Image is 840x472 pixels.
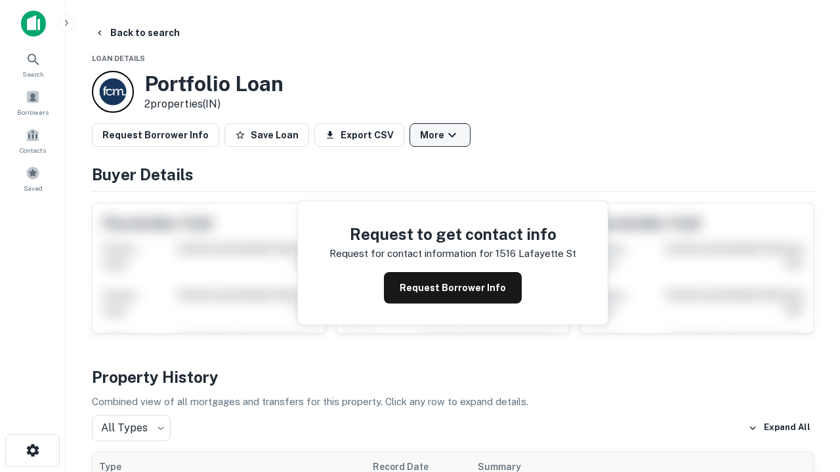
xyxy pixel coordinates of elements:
button: Back to search [89,21,185,45]
button: Expand All [745,418,814,438]
button: Request Borrower Info [92,123,219,147]
h4: Request to get contact info [329,222,576,246]
button: Save Loan [224,123,309,147]
a: Borrowers [4,85,62,120]
iframe: Chat Widget [774,367,840,430]
p: Combined view of all mortgages and transfers for this property. Click any row to expand details. [92,394,814,410]
h4: Property History [92,365,814,389]
span: Borrowers [17,107,49,117]
a: Saved [4,161,62,196]
button: Request Borrower Info [384,272,522,304]
p: 2 properties (IN) [144,96,283,112]
h4: Buyer Details [92,163,814,186]
span: Search [22,69,44,79]
h3: Portfolio Loan [144,71,283,96]
a: Search [4,47,62,82]
span: Loan Details [92,54,145,62]
img: capitalize-icon.png [21,10,46,37]
div: All Types [92,415,171,441]
p: 1516 lafayette st [495,246,576,262]
button: Export CSV [314,123,404,147]
span: Saved [24,183,43,193]
a: Contacts [4,123,62,158]
button: More [409,123,471,147]
p: Request for contact information for [329,246,493,262]
span: Contacts [20,145,46,155]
